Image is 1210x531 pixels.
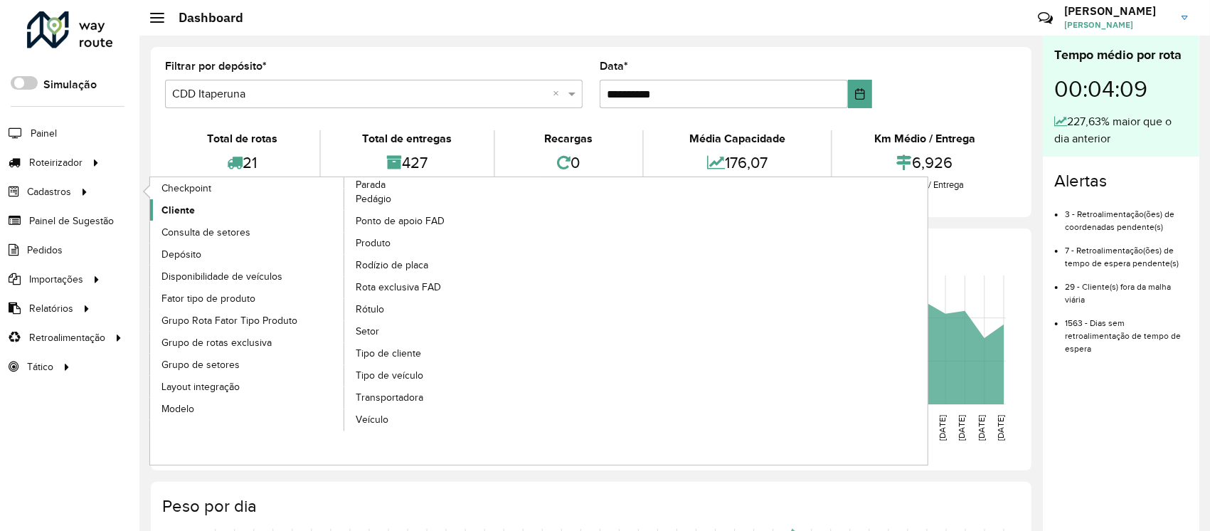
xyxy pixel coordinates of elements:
[43,76,97,93] label: Simulação
[499,147,639,178] div: 0
[29,272,83,287] span: Importações
[29,301,73,316] span: Relatórios
[324,147,491,178] div: 427
[356,258,428,273] span: Rodízio de placa
[29,214,114,228] span: Painel de Sugestão
[150,177,539,431] a: Parada
[499,130,639,147] div: Recargas
[344,233,539,254] a: Produto
[1065,233,1188,270] li: 7 - Retroalimentação(ões) de tempo de espera pendente(s)
[356,324,379,339] span: Setor
[161,357,240,372] span: Grupo de setores
[1064,19,1171,31] span: [PERSON_NAME]
[169,130,316,147] div: Total de rotas
[161,203,195,218] span: Cliente
[150,243,345,265] a: Depósito
[356,412,388,427] span: Veículo
[150,221,345,243] a: Consulta de setores
[957,415,967,441] text: [DATE]
[1030,3,1061,33] a: Contato Rápido
[356,346,421,361] span: Tipo de cliente
[29,155,83,170] span: Roteirizador
[161,335,272,350] span: Grupo de rotas exclusiva
[169,147,316,178] div: 21
[836,147,1014,178] div: 6,926
[356,191,391,206] span: Pedágio
[27,243,63,258] span: Pedidos
[1054,65,1188,113] div: 00:04:09
[161,379,240,394] span: Layout integração
[356,390,423,405] span: Transportadora
[356,236,391,251] span: Produto
[161,225,250,240] span: Consulta de setores
[344,343,539,364] a: Tipo de cliente
[150,288,345,309] a: Fator tipo de produto
[836,130,1014,147] div: Km Médio / Entrega
[1065,270,1188,306] li: 29 - Cliente(s) fora da malha viária
[324,130,491,147] div: Total de entregas
[1065,306,1188,355] li: 1563 - Dias sem retroalimentação de tempo de espera
[29,330,105,345] span: Retroalimentação
[647,147,828,178] div: 176,07
[356,214,445,228] span: Ponto de apoio FAD
[1054,113,1188,147] div: 227,63% maior que o dia anterior
[161,291,255,306] span: Fator tipo de produto
[1054,46,1188,65] div: Tempo médio por rota
[600,58,628,75] label: Data
[162,496,1017,517] h4: Peso por dia
[150,332,345,353] a: Grupo de rotas exclusiva
[344,255,539,276] a: Rodízio de placa
[27,184,71,199] span: Cadastros
[344,387,539,409] a: Transportadora
[356,302,384,317] span: Rótulo
[848,80,872,108] button: Choose Date
[161,401,194,416] span: Modelo
[164,10,243,26] h2: Dashboard
[161,313,297,328] span: Grupo Rota Fator Tipo Produto
[356,280,441,295] span: Rota exclusiva FAD
[150,398,345,419] a: Modelo
[150,177,345,199] a: Checkpoint
[161,269,282,284] span: Disponibilidade de veículos
[150,265,345,287] a: Disponibilidade de veículos
[31,126,57,141] span: Painel
[977,415,986,441] text: [DATE]
[27,359,53,374] span: Tático
[150,199,345,221] a: Cliente
[344,211,539,232] a: Ponto de apoio FAD
[1064,4,1171,18] h3: [PERSON_NAME]
[150,376,345,397] a: Layout integração
[150,310,345,331] a: Grupo Rota Fator Tipo Produto
[356,368,423,383] span: Tipo de veículo
[344,299,539,320] a: Rótulo
[150,354,345,375] a: Grupo de setores
[1054,171,1188,191] h4: Alertas
[344,321,539,342] a: Setor
[344,365,539,387] a: Tipo de veículo
[938,415,947,441] text: [DATE]
[553,85,565,102] span: Clear all
[647,130,828,147] div: Média Capacidade
[344,277,539,298] a: Rota exclusiva FAD
[161,181,211,196] span: Checkpoint
[344,409,539,431] a: Veículo
[161,247,201,262] span: Depósito
[165,58,267,75] label: Filtrar por depósito
[1065,197,1188,233] li: 3 - Retroalimentação(ões) de coordenadas pendente(s)
[996,415,1005,441] text: [DATE]
[356,177,386,192] span: Parada
[344,189,539,210] a: Pedágio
